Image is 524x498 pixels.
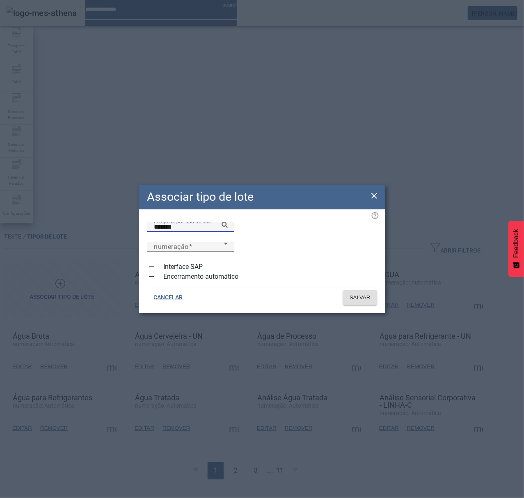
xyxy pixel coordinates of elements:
button: CANCELAR [147,290,190,305]
button: Feedback - Mostrar pesquisa [508,221,524,277]
span: CANCELAR [154,294,183,302]
label: Interface SAP [162,262,203,272]
span: numeração [154,242,224,252]
span: SALVAR [350,294,371,302]
label: Encerramento automático [162,272,239,282]
button: SALVAR [343,290,377,305]
input: Number [154,222,228,232]
mat-label: Pesquise por tipo de lote [154,218,211,224]
span: Feedback [513,229,520,258]
h2: Associar tipo de lote [147,188,254,206]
